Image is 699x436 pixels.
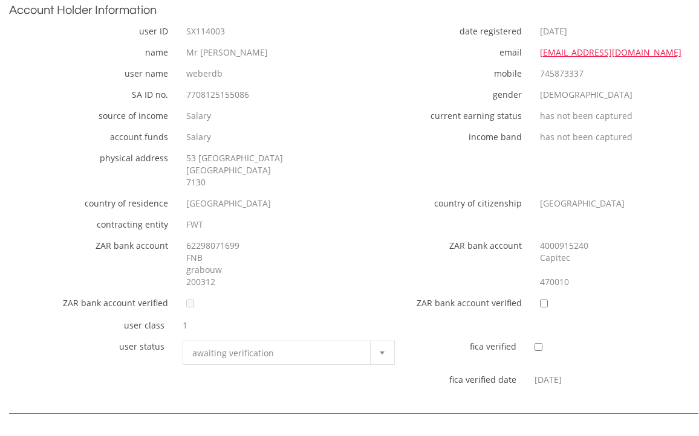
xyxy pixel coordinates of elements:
[494,68,522,79] label: mobile
[460,25,522,37] label: date registered
[174,319,404,332] div: 1
[177,46,345,59] div: Mr [PERSON_NAME]
[470,341,516,352] label: fica verified
[531,110,699,122] div: has not been captured
[499,46,522,58] label: email
[132,89,168,100] label: SA ID no.
[417,297,522,309] label: ZAR bank account verified
[96,240,168,251] label: ZAR bank account
[9,1,698,19] h2: Account Holder Information
[531,240,699,288] div: 4000915240 Capitec 470010
[110,131,168,143] label: account funds
[434,197,522,209] label: country of citizenship
[124,319,164,331] label: user class
[177,197,345,210] div: [GEOGRAPHIC_DATA]
[139,25,168,37] label: user ID
[145,46,168,58] label: name
[531,68,699,80] div: 745873337
[192,341,367,365] span: awaiting verification
[63,297,168,309] label: ZAR bank account verified
[85,197,168,209] label: country of residence
[449,374,516,385] label: fica verified date
[177,68,345,80] div: weberdb
[177,152,345,188] div: 53 [GEOGRAPHIC_DATA] [GEOGRAPHIC_DATA] 7130
[449,240,522,251] label: ZAR bank account
[97,219,168,230] label: contracting entity
[540,46,681,58] a: [EMAIL_ADDRESS][DOMAIN_NAME]
[177,240,345,288] div: 62298071699 FNB grabouw 200312
[119,341,164,352] label: user status
[100,152,168,164] label: physical address
[431,110,522,121] label: current earning status
[531,25,699,37] div: [DATE]
[531,131,699,143] div: has not been captured
[99,110,168,121] label: source of income
[531,89,699,101] div: [DEMOGRAPHIC_DATA]
[125,68,168,79] label: user name
[177,110,345,122] div: Salary
[177,219,345,231] div: FWT
[469,131,522,143] label: income band
[531,197,699,210] div: [GEOGRAPHIC_DATA]
[525,374,687,386] div: [DATE]
[177,25,345,37] div: SX114003
[493,89,522,100] label: gender
[177,131,345,143] div: Salary
[177,89,345,101] div: 7708125155086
